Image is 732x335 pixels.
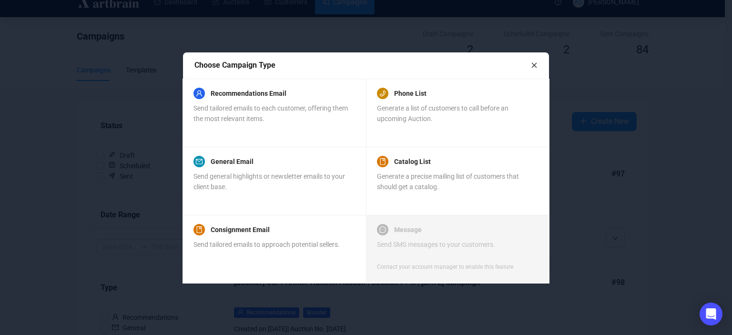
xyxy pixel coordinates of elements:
a: Message [394,224,422,235]
span: Send tailored emails to each customer, offering them the most relevant items. [193,104,348,122]
span: Generate a precise mailing list of customers that should get a catalog. [377,173,519,191]
span: user [196,90,203,97]
span: Send SMS messages to your customers. [377,241,495,248]
a: Phone List [394,88,427,99]
span: message [379,226,386,233]
a: General Email [211,156,254,167]
a: Consignment Email [211,224,270,235]
span: book [379,158,386,165]
span: Send tailored emails to approach potential sellers. [193,241,340,248]
span: Send general highlights or newsletter emails to your client base. [193,173,345,191]
div: Choose Campaign Type [194,59,531,71]
span: Generate a list of customers to call before an upcoming Auction. [377,104,508,122]
span: mail [196,158,203,165]
div: Contact your account manager to enable this feature [377,262,513,272]
a: Recommendations Email [211,88,286,99]
span: book [196,226,203,233]
span: phone [379,90,386,97]
div: Open Intercom Messenger [700,303,722,325]
a: Catalog List [394,156,431,167]
span: close [531,62,538,69]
